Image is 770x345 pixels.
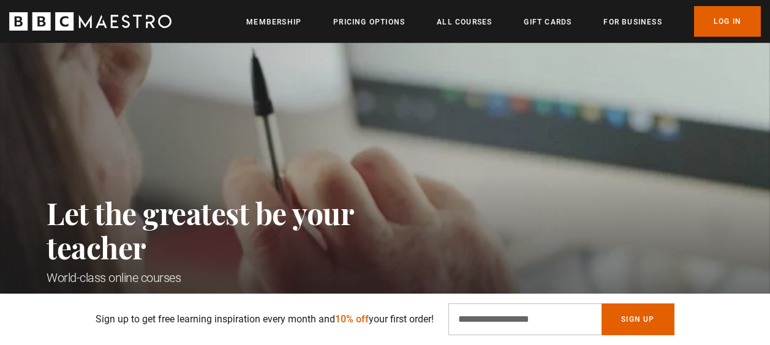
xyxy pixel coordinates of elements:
[246,16,301,28] a: Membership
[602,303,674,335] button: Sign Up
[603,16,662,28] a: For business
[96,312,434,327] p: Sign up to get free learning inspiration every month and your first order!
[333,16,405,28] a: Pricing Options
[524,16,572,28] a: Gift Cards
[47,269,408,286] h1: World-class online courses
[246,6,761,37] nav: Primary
[694,6,761,37] a: Log In
[437,16,492,28] a: All Courses
[9,12,172,31] svg: BBC Maestro
[335,313,369,325] span: 10% off
[47,196,408,264] h2: Let the greatest be your teacher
